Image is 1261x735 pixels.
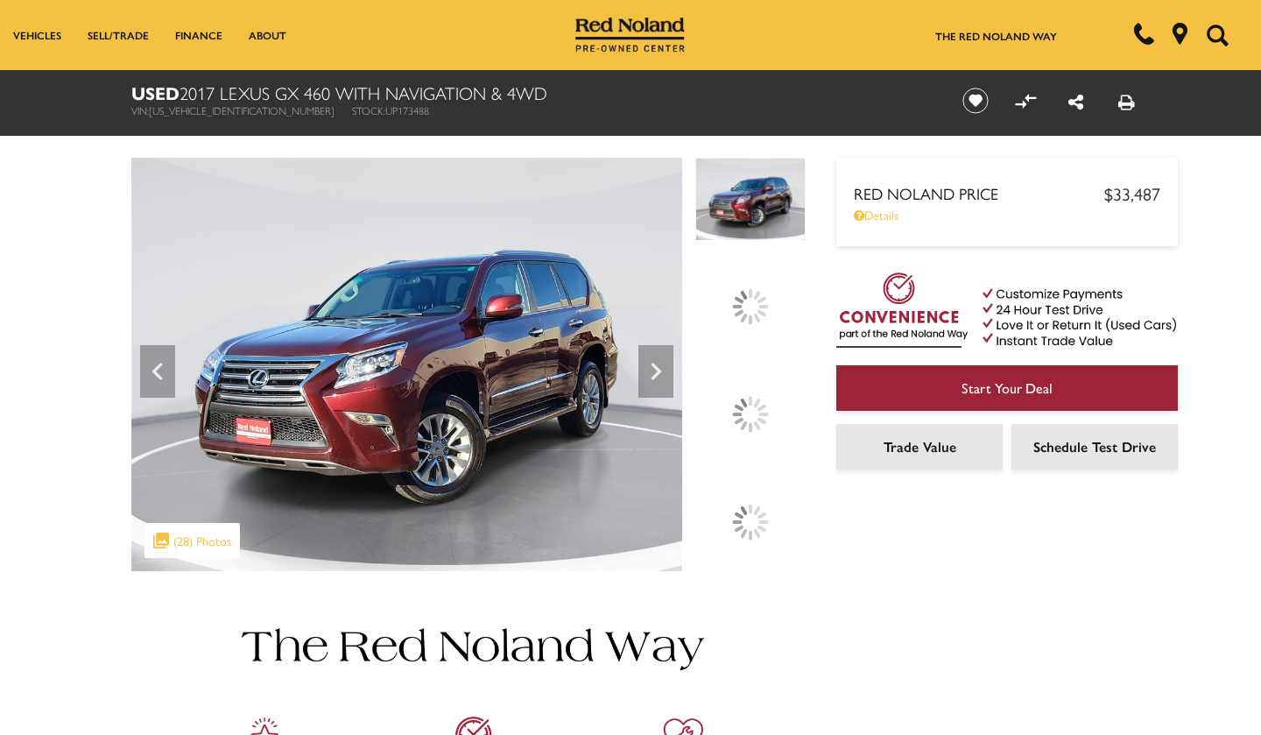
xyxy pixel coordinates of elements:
[884,436,956,456] span: Trade Value
[854,180,1160,206] a: Red Noland Price $33,487
[1200,1,1235,69] button: Open the search field
[1033,436,1156,456] span: Schedule Test Drive
[1011,424,1178,470] a: Schedule Test Drive
[352,102,385,118] span: Stock:
[1012,88,1039,114] button: Compare vehicle
[836,424,1003,470] a: Trade Value
[575,18,686,53] img: Red Noland Pre-Owned
[1104,180,1160,206] span: $33,487
[131,80,180,105] strong: Used
[1068,88,1083,114] a: Share this Used 2017 Lexus GX 460 With Navigation & 4WD
[854,206,1160,223] a: Details
[1118,88,1135,114] a: Print this Used 2017 Lexus GX 460 With Navigation & 4WD
[836,365,1178,411] a: Start Your Deal
[575,24,686,41] a: Red Noland Pre-Owned
[149,102,335,118] span: [US_VEHICLE_IDENTIFICATION_NUMBER]
[131,102,149,118] span: VIN:
[131,158,682,571] img: Used 2017 Claret Mica Lexus 460 image 1
[935,28,1057,44] a: The Red Noland Way
[131,83,933,102] h1: 2017 Lexus GX 460 With Navigation & 4WD
[144,523,240,558] div: (28) Photos
[385,102,429,118] span: UP173488
[695,158,806,241] img: Used 2017 Claret Mica Lexus 460 image 1
[854,182,1104,204] span: Red Noland Price
[956,87,995,115] button: Save vehicle
[962,378,1053,398] span: Start Your Deal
